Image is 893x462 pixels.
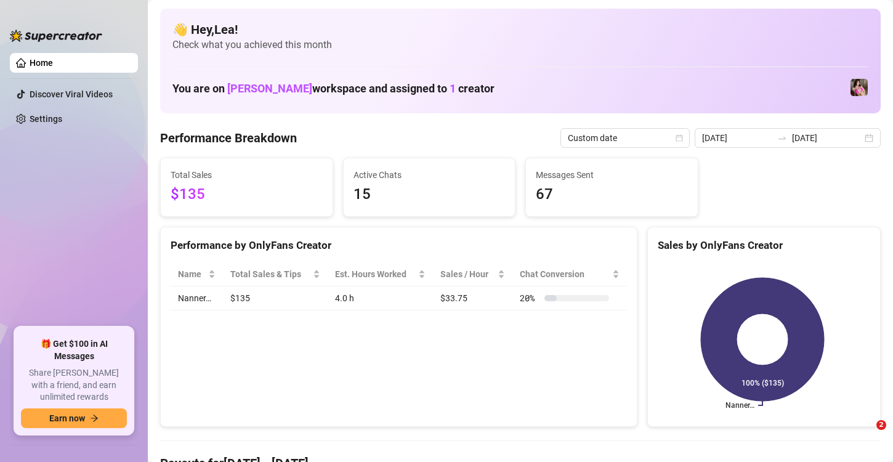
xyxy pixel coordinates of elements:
td: Nanner… [171,286,223,310]
span: 1 [450,82,456,95]
span: Share [PERSON_NAME] with a friend, and earn unlimited rewards [21,367,127,403]
span: Custom date [568,129,682,147]
h4: 👋 Hey, Lea ! [172,21,868,38]
span: Name [178,267,206,281]
td: $135 [223,286,328,310]
span: Sales / Hour [440,267,495,281]
span: 🎁 Get $100 in AI Messages [21,338,127,362]
img: Nanner [851,79,868,96]
span: Active Chats [354,168,506,182]
span: 67 [536,183,688,206]
span: Total Sales [171,168,323,182]
img: logo-BBDzfeDw.svg [10,30,102,42]
div: Sales by OnlyFans Creator [658,237,870,254]
th: Sales / Hour [433,262,512,286]
span: swap-right [777,133,787,143]
span: Messages Sent [536,168,688,182]
td: $33.75 [433,286,512,310]
span: 2 [876,420,886,430]
th: Chat Conversion [512,262,626,286]
span: [PERSON_NAME] [227,82,312,95]
a: Home [30,58,53,68]
a: Discover Viral Videos [30,89,113,99]
div: Est. Hours Worked [335,267,416,281]
td: 4.0 h [328,286,433,310]
a: Settings [30,114,62,124]
div: Performance by OnlyFans Creator [171,237,627,254]
th: Total Sales & Tips [223,262,328,286]
span: to [777,133,787,143]
input: Start date [702,131,772,145]
span: Chat Conversion [520,267,609,281]
span: $135 [171,183,323,206]
iframe: Intercom live chat [851,420,881,450]
h1: You are on workspace and assigned to creator [172,82,495,95]
span: Earn now [49,413,85,423]
span: arrow-right [90,414,99,423]
button: Earn nowarrow-right [21,408,127,428]
span: Check what you achieved this month [172,38,868,52]
input: End date [792,131,862,145]
h4: Performance Breakdown [160,129,297,147]
span: 20 % [520,291,539,305]
text: Nanner… [725,401,754,410]
th: Name [171,262,223,286]
span: 15 [354,183,506,206]
span: Total Sales & Tips [230,267,310,281]
span: calendar [676,134,683,142]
